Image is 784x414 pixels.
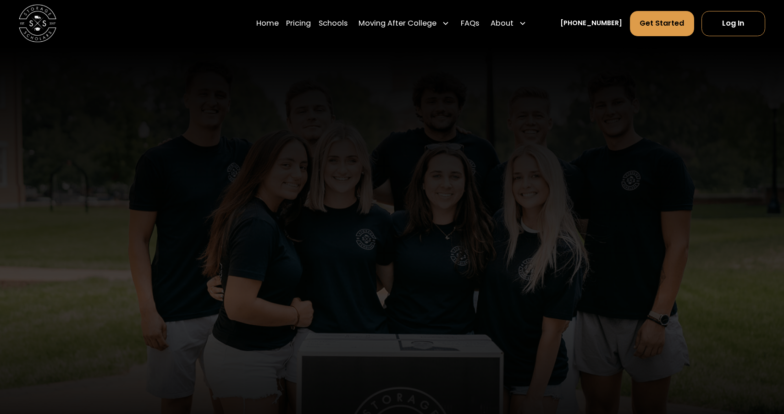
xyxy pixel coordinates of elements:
[319,11,348,37] a: Schools
[355,11,453,37] div: Moving After College
[286,11,311,37] a: Pricing
[701,11,765,36] a: Log In
[491,18,513,29] div: About
[630,11,694,36] a: Get Started
[560,18,622,28] a: [PHONE_NUMBER]
[359,18,436,29] div: Moving After College
[487,11,530,37] div: About
[461,11,479,37] a: FAQs
[19,5,56,42] img: Storage Scholars main logo
[256,11,279,37] a: Home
